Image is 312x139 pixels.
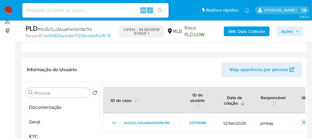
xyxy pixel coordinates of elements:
[277,26,303,36] button: Ações
[195,31,205,38] span: LOW
[206,7,238,13] span: Atalhos rápidos
[23,100,100,115] button: Documentação
[264,7,299,13] p: jonathan.shikay@mercadolivre.com
[92,90,97,97] button: Retornar ao pedido padrão
[299,14,309,19] span: 3.163.0
[149,7,151,13] span: s
[26,23,38,33] b: PLD
[221,62,302,77] button: Veja aparência por pessoa
[228,26,265,36] b: AML Data Collector
[34,90,88,96] input: Procurar
[281,26,293,36] span: Ações
[245,8,250,13] a: Notificações
[141,7,146,13] span: Alt
[167,28,182,35] div: MLB
[23,115,100,129] button: Geral
[38,26,92,32] span: # lrUZuTLJ2AuaiNxNzKI9z7Nl
[301,7,307,13] a: Sair
[28,90,33,95] button: Procurar
[229,62,288,77] span: Veja aparência por pessoa
[44,33,110,39] a: 6e106825ac5d4b7f1239cc4bbff1a351
[27,67,77,73] h1: Informação do Usuário
[22,6,169,14] input: Pesquise usuários ou casos...
[224,26,270,36] button: AML Data Collector
[185,25,210,38] span: Risco PLD:
[26,33,42,39] b: Person ID
[154,6,166,15] button: search-icon
[119,25,164,37] p: OPEN - IN REVIEW STAGE I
